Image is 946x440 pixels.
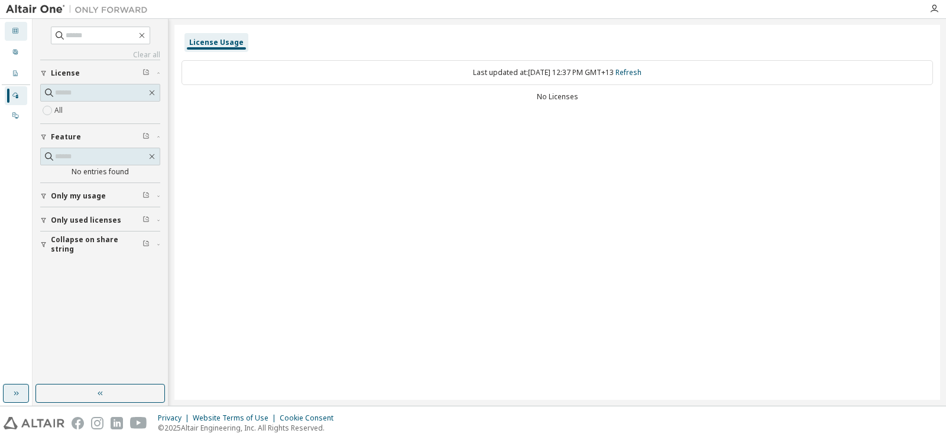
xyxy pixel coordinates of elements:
[40,60,160,86] button: License
[51,69,80,78] span: License
[5,86,27,105] div: Managed
[158,423,341,433] p: © 2025 Altair Engineering, Inc. All Rights Reserved.
[182,92,933,102] div: No Licenses
[5,64,27,83] div: Company Profile
[158,413,193,423] div: Privacy
[189,38,244,47] div: License Usage
[142,216,150,225] span: Clear filter
[40,124,160,150] button: Feature
[5,106,27,125] div: On Prem
[51,132,81,142] span: Feature
[142,69,150,78] span: Clear filter
[130,417,147,429] img: youtube.svg
[91,417,103,429] img: instagram.svg
[6,4,154,15] img: Altair One
[51,235,142,254] span: Collapse on share string
[142,191,150,201] span: Clear filter
[111,417,123,429] img: linkedin.svg
[40,207,160,233] button: Only used licenses
[5,43,27,62] div: User Profile
[280,413,341,423] div: Cookie Consent
[5,22,27,41] div: Dashboard
[4,417,64,429] img: altair_logo.svg
[51,191,106,201] span: Only my usage
[142,132,150,142] span: Clear filter
[51,216,121,225] span: Only used licenses
[40,167,160,177] div: No entries found
[40,232,160,258] button: Collapse on share string
[182,60,933,85] div: Last updated at: [DATE] 12:37 PM GMT+13
[40,50,160,60] a: Clear all
[615,67,642,77] a: Refresh
[142,240,150,249] span: Clear filter
[54,103,65,118] label: All
[193,413,280,423] div: Website Terms of Use
[72,417,84,429] img: facebook.svg
[40,183,160,209] button: Only my usage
